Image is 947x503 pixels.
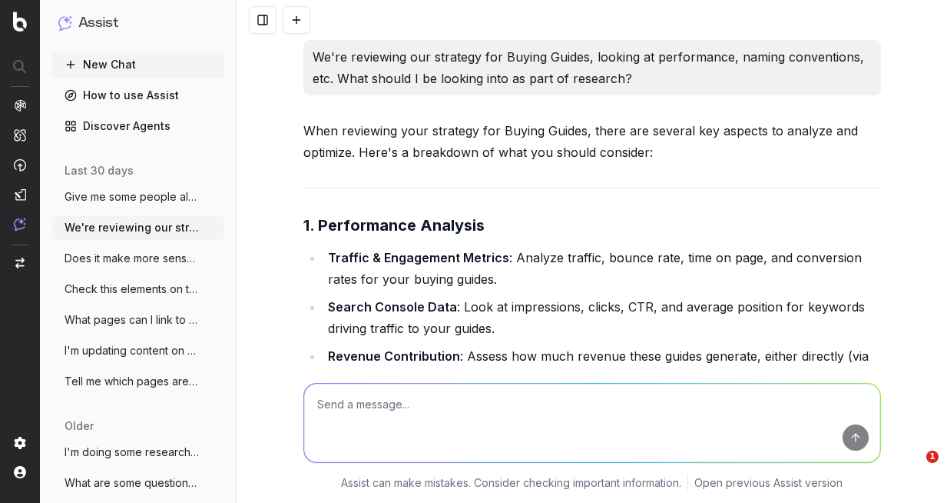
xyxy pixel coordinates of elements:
[341,475,681,491] p: Assist can make mistakes. Consider checking important information.
[52,215,224,240] button: We're reviewing our strategy for Buying
[14,158,26,172] img: Activation
[52,471,224,495] button: What are some questions I can include in
[328,299,457,315] strong: Search Console Data
[65,220,200,235] span: We're reviewing our strategy for Buying
[65,343,200,358] span: I'm updating content on a Kids Beds page
[65,281,200,297] span: Check this elements on this page for SEO
[13,12,27,32] img: Botify logo
[52,440,224,465] button: I'm doing some research for a content br
[52,246,224,271] button: Does it make more sense for the category
[58,15,72,30] img: Assist
[52,83,224,108] a: How to use Assist
[303,216,485,235] strong: 1. Performance Analysis
[14,437,26,449] img: Setting
[323,345,881,388] li: : Assess how much revenue these guides generate, either directly (via affiliate links or purchase...
[15,258,25,268] img: Switch project
[58,12,218,34] button: Assist
[78,12,118,34] h1: Assist
[52,338,224,363] button: I'm updating content on a Kids Beds page
[328,348,460,364] strong: Revenue Contribution
[52,369,224,394] button: Tell me which pages are linking to the S
[303,120,881,163] p: When reviewing your strategy for Buying Guides, there are several key aspects to analyze and opti...
[65,251,200,266] span: Does it make more sense for the category
[14,466,26,478] img: My account
[694,475,843,491] a: Open previous Assist version
[328,250,509,265] strong: Traffic & Engagement Metrics
[14,188,26,201] img: Studio
[65,445,200,460] span: I'm doing some research for a content br
[52,52,224,77] button: New Chat
[14,99,26,112] img: Analytics
[14,128,26,142] img: Intelligence
[895,451,932,488] iframe: Intercom live chat
[52,114,224,138] a: Discover Agents
[323,296,881,339] li: : Look at impressions, clicks, CTR, and average position for keywords driving traffic to your gui...
[52,277,224,301] button: Check this elements on this page for SEO
[65,312,200,328] span: What pages can I link to from: [URL]
[323,247,881,290] li: : Analyze traffic, bounce rate, time on page, and conversion rates for your buying guides.
[313,46,872,89] p: We're reviewing our strategy for Buying Guides, looking at performance, naming conventions, etc. ...
[65,189,200,205] span: Give me some people also asked questions
[52,308,224,332] button: What pages can I link to from: [URL]
[65,475,200,491] span: What are some questions I can include in
[65,374,200,389] span: Tell me which pages are linking to the S
[65,163,134,178] span: last 30 days
[926,451,939,463] span: 1
[65,418,94,434] span: older
[52,185,224,209] button: Give me some people also asked questions
[14,218,26,231] img: Assist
